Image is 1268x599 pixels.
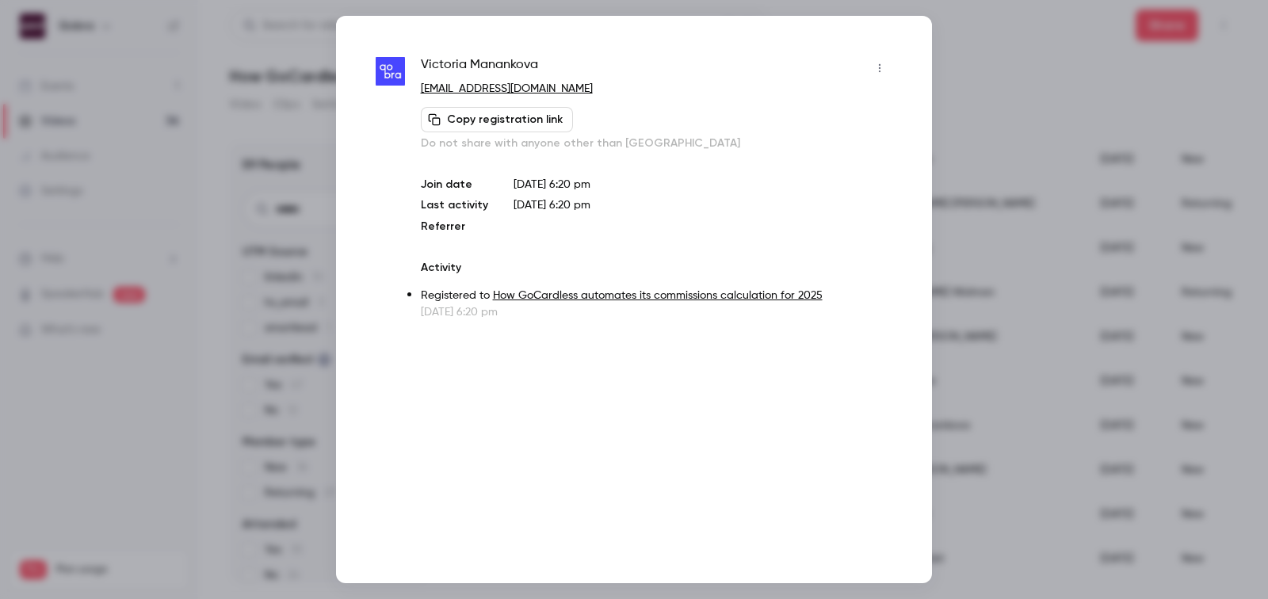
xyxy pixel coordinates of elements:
a: How GoCardless automates its commissions calculation for 2025 [493,290,823,301]
p: Last activity [421,197,488,214]
span: [DATE] 6:20 pm [514,200,590,211]
p: Activity [421,260,892,276]
a: [EMAIL_ADDRESS][DOMAIN_NAME] [421,83,593,94]
p: [DATE] 6:20 pm [421,304,892,320]
p: Registered to [421,288,892,304]
img: qobra.co [376,57,405,86]
button: Copy registration link [421,107,573,132]
p: Do not share with anyone other than [GEOGRAPHIC_DATA] [421,135,892,151]
p: [DATE] 6:20 pm [514,177,892,193]
span: Victoria Manankova [421,55,538,81]
p: Join date [421,177,488,193]
p: Referrer [421,219,488,235]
